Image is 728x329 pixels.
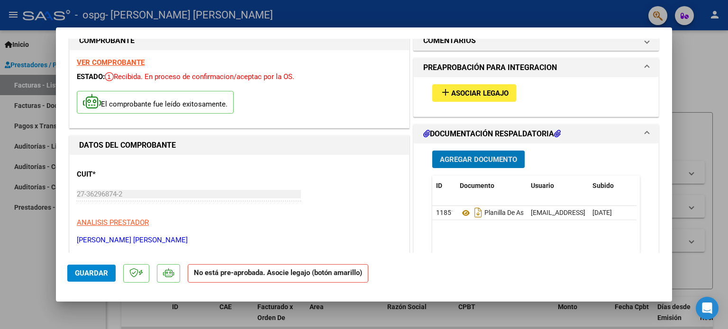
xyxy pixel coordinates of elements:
[77,58,145,67] a: VER COMPROBANTE
[75,269,108,277] span: Guardar
[79,36,135,45] strong: COMPROBANTE
[432,151,525,168] button: Agregar Documento
[589,176,636,196] datatable-header-cell: Subido
[414,77,658,116] div: PREAPROBACIÓN PARA INTEGRACION
[188,264,368,283] strong: No está pre-aprobada. Asocie legajo (botón amarillo)
[460,209,546,217] span: Planilla De Asistencia
[77,91,234,114] p: El comprobante fue leído exitosamente.
[472,205,484,220] i: Descargar documento
[451,89,509,98] span: Asociar Legajo
[105,72,294,81] span: Recibida. En proceso de confirmacion/aceptac por la OS.
[77,72,105,81] span: ESTADO:
[531,209,692,216] span: [EMAIL_ADDRESS][DOMAIN_NAME] - [PERSON_NAME]
[423,35,476,46] h1: COMENTARIOS
[436,209,455,216] span: 11851
[432,84,516,102] button: Asociar Legajo
[440,155,517,164] span: Agregar Documento
[423,128,561,140] h1: DOCUMENTACIÓN RESPALDATORIA
[592,209,612,216] span: [DATE]
[440,87,451,98] mat-icon: add
[77,169,174,180] p: CUIT
[79,141,176,150] strong: DATOS DEL COMPROBANTE
[423,62,557,73] h1: PREAPROBACIÓN PARA INTEGRACION
[414,31,658,50] mat-expansion-panel-header: COMENTARIOS
[77,235,402,246] p: [PERSON_NAME] [PERSON_NAME]
[414,58,658,77] mat-expansion-panel-header: PREAPROBACIÓN PARA INTEGRACION
[696,297,719,320] div: Open Intercom Messenger
[414,124,658,143] mat-expansion-panel-header: DOCUMENTACIÓN RESPALDATORIA
[527,176,589,196] datatable-header-cell: Usuario
[592,182,614,189] span: Subido
[456,176,527,196] datatable-header-cell: Documento
[67,265,116,282] button: Guardar
[436,182,442,189] span: ID
[432,176,456,196] datatable-header-cell: ID
[77,218,149,227] span: ANALISIS PRESTADOR
[531,182,554,189] span: Usuario
[460,182,494,189] span: Documento
[636,176,683,196] datatable-header-cell: Acción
